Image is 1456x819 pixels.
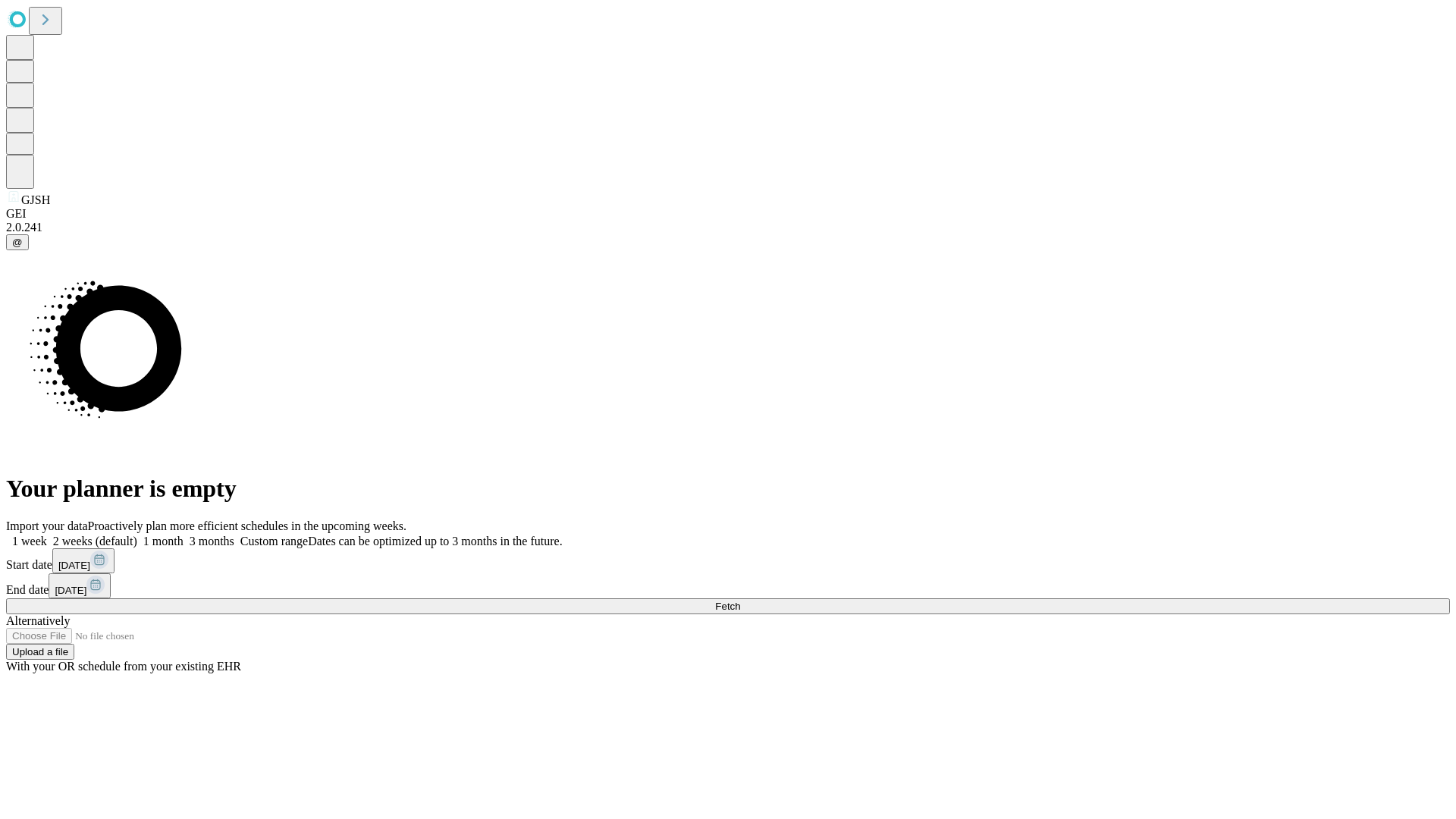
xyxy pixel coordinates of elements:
span: [DATE] [55,585,86,596]
button: [DATE] [52,548,115,573]
span: Dates can be optimized up to 3 months in the future. [308,535,562,548]
span: 2 weeks (default) [53,535,137,548]
span: GJSH [21,193,50,206]
div: GEI [6,207,1450,221]
span: Custom range [240,535,308,548]
h1: Your planner is empty [6,475,1450,503]
div: Start date [6,548,1450,573]
span: @ [12,237,23,248]
div: End date [6,573,1450,598]
button: Fetch [6,598,1450,614]
button: Upload a file [6,644,74,660]
button: @ [6,234,29,250]
span: With your OR schedule from your existing EHR [6,660,241,673]
span: [DATE] [58,560,90,571]
span: 3 months [190,535,234,548]
span: 1 week [12,535,47,548]
span: Proactively plan more efficient schedules in the upcoming weeks. [88,519,406,532]
button: [DATE] [49,573,111,598]
span: 1 month [143,535,184,548]
span: Import your data [6,519,88,532]
div: 2.0.241 [6,221,1450,234]
span: Alternatively [6,614,70,627]
span: Fetch [715,601,740,612]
